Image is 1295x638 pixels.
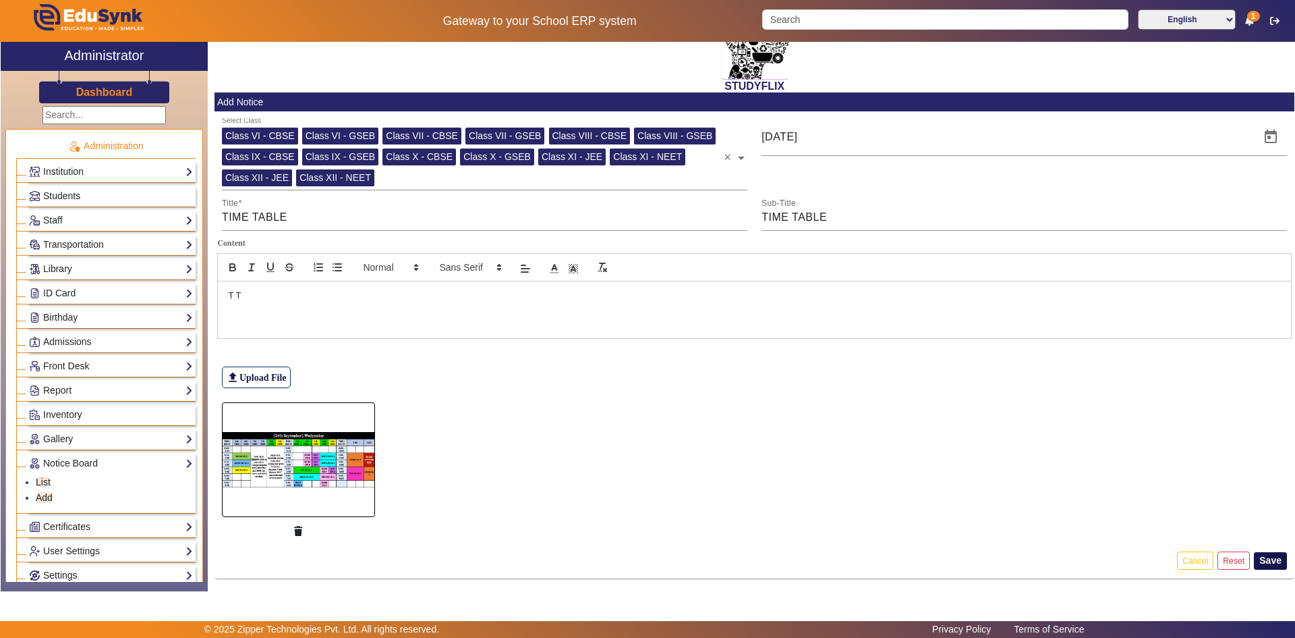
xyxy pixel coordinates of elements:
button: strike [280,259,299,275]
button: clean [593,259,612,275]
div: Class X - GSEB [460,149,534,165]
div: Class VII - CBSE [382,128,461,144]
h5: Gateway to your School ERP system [331,14,748,28]
span: 1 [1247,11,1260,22]
input: Notice Date [761,129,1252,145]
div: Class IX - CBSE [222,149,298,165]
a: Dashboard [76,85,134,99]
img: 0bc52d53-170c-43f0-8324-22cfe934d0bf [222,402,375,517]
button: italic [242,259,261,275]
a: Inventory [29,407,193,423]
h3: Dashboard [76,86,133,99]
p: © 2025 Zipper Technologies Pvt. Ltd. All rights reserved. [204,622,440,637]
div: Select Class [222,115,261,126]
button: bold [223,259,242,275]
span: Clear all [724,144,735,165]
a: Administrator [1,42,208,71]
button: Reset [1217,552,1250,570]
div: Class VIII - GSEB [634,128,716,144]
div: Class VII - GSEB [465,128,544,144]
button: underline [261,259,280,275]
div: Class IX - GSEB [302,149,378,165]
mat-label: Sub-Title [761,199,796,208]
p: T T [228,290,1281,302]
input: Sub-Title [761,209,1287,225]
div: Class VI - GSEB [302,128,378,144]
h2: STUDYFLIX [214,80,1294,92]
mat-icon: file_upload [226,371,239,384]
div: Class VI - CBSE [222,128,298,144]
button: list: ordered [309,259,328,275]
a: List [36,477,51,487]
label: Content [217,238,1292,249]
button: Save [1254,552,1287,570]
mat-card-header: Add Notice [214,92,1294,111]
input: Search... [42,106,166,124]
img: Students.png [30,191,40,201]
input: Search [762,9,1128,30]
button: Cancel [1177,552,1213,570]
div: Class XI - JEE [538,149,606,165]
a: Add [36,492,53,503]
img: Administration.png [68,140,80,153]
mat-label: Title [222,199,238,208]
a: Privacy Policy [925,620,998,638]
div: Class XI - NEET [610,149,685,165]
button: list: bullet [328,259,347,275]
span: Students [43,190,80,201]
p: Administration [16,139,196,153]
span: Inventory [43,409,82,420]
div: Class X - CBSE [382,149,456,165]
a: Terms of Service [1007,620,1091,638]
div: Class VIII - CBSE [549,128,630,144]
div: Class XII - JEE [222,169,292,186]
a: Students [29,188,193,204]
div: Class XII - NEET [296,169,374,186]
h2: Administrator [65,47,144,63]
img: Inventory.png [30,410,40,420]
button: Open calendar [1255,121,1287,153]
input: Title [222,209,747,225]
label: Upload File [222,367,291,388]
